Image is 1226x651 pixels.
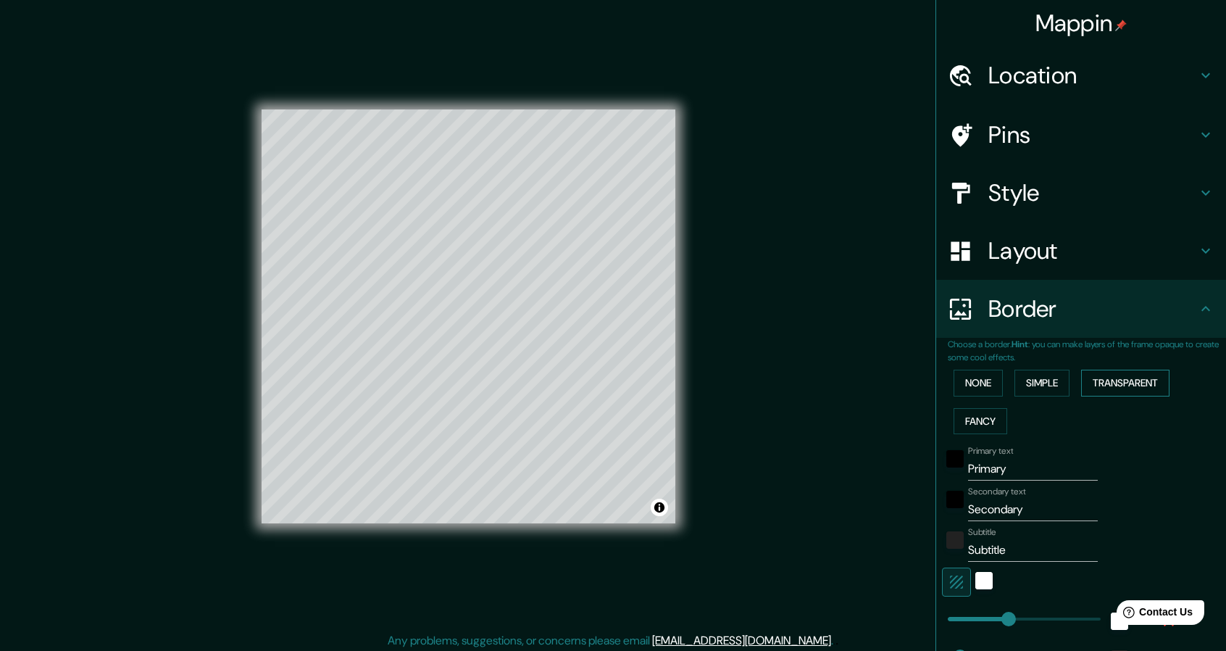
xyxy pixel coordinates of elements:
[968,445,1013,457] label: Primary text
[948,338,1226,364] p: Choose a border. : you can make layers of the frame opaque to create some cool effects.
[1115,20,1127,31] img: pin-icon.png
[936,164,1226,222] div: Style
[1014,370,1069,397] button: Simple
[968,526,996,539] label: Subtitle
[936,46,1226,104] div: Location
[651,499,668,516] button: Toggle attribution
[388,632,833,650] p: Any problems, suggestions, or concerns please email .
[1081,370,1169,397] button: Transparent
[946,450,964,468] button: black
[988,61,1197,90] h4: Location
[968,486,1026,498] label: Secondary text
[1035,9,1127,38] h4: Mappin
[833,632,835,650] div: .
[936,280,1226,338] div: Border
[946,491,964,508] button: black
[988,178,1197,207] h4: Style
[954,408,1007,435] button: Fancy
[936,222,1226,280] div: Layout
[652,633,831,648] a: [EMAIL_ADDRESS][DOMAIN_NAME]
[988,120,1197,149] h4: Pins
[936,106,1226,164] div: Pins
[946,531,964,549] button: color-222222
[975,572,993,589] button: white
[988,294,1197,323] h4: Border
[1097,594,1210,635] iframe: Help widget launcher
[835,632,838,650] div: .
[954,370,1003,397] button: None
[988,236,1197,265] h4: Layout
[1012,339,1028,350] b: Hint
